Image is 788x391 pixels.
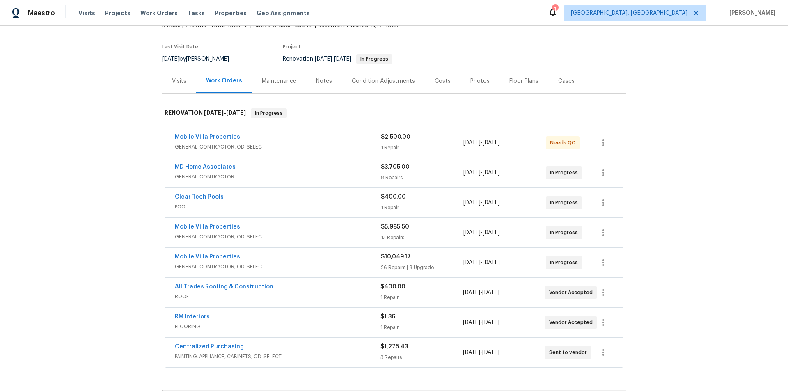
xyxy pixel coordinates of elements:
span: Last Visit Date [162,44,198,49]
a: Mobile Villa Properties [175,224,240,230]
span: [DATE] [162,56,179,62]
div: 1 Repair [381,204,463,212]
span: [DATE] [463,140,481,146]
a: Mobile Villa Properties [175,254,240,260]
span: Work Orders [140,9,178,17]
div: 3 Repairs [380,353,463,361]
span: $10,049.17 [381,254,411,260]
span: [DATE] [334,56,351,62]
span: Tasks [188,10,205,16]
span: [DATE] [226,110,246,116]
span: [DATE] [482,290,499,295]
span: [DATE] [463,200,481,206]
span: $1.36 [380,314,395,320]
a: Mobile Villa Properties [175,134,240,140]
span: [DATE] [483,260,500,265]
div: Notes [316,77,332,85]
span: Renovation [283,56,392,62]
a: MD Home Associates [175,164,236,170]
span: [DATE] [463,230,481,236]
span: Visits [78,9,95,17]
span: - [463,139,500,147]
span: Vendor Accepted [549,318,596,327]
div: Cases [558,77,575,85]
span: PAINTING, APPLIANCE, CABINETS, OD_SELECT [175,352,380,361]
span: Properties [215,9,247,17]
span: In Progress [550,229,581,237]
span: - [463,199,500,207]
span: In Progress [550,169,581,177]
span: Vendor Accepted [549,288,596,297]
span: Sent to vendor [549,348,590,357]
span: FLOORING [175,322,380,331]
span: [DATE] [204,110,224,116]
span: [DATE] [483,170,500,176]
span: In Progress [550,258,581,267]
span: - [463,169,500,177]
span: [DATE] [315,56,332,62]
span: ROOF [175,293,380,301]
span: In Progress [252,109,286,117]
div: 13 Repairs [381,233,463,242]
span: GENERAL_CONTRACTOR, OD_SELECT [175,263,381,271]
span: - [463,288,499,297]
div: Photos [470,77,490,85]
div: 26 Repairs | 8 Upgrade [381,263,463,272]
span: Projects [105,9,131,17]
div: 1 [552,5,558,13]
div: by [PERSON_NAME] [162,54,239,64]
span: [DATE] [463,350,480,355]
span: [DATE] [463,320,480,325]
span: - [463,348,499,357]
span: [PERSON_NAME] [726,9,776,17]
a: Clear Tech Pools [175,194,224,200]
span: In Progress [550,199,581,207]
span: [DATE] [483,200,500,206]
span: - [204,110,246,116]
span: [GEOGRAPHIC_DATA], [GEOGRAPHIC_DATA] [571,9,687,17]
span: [DATE] [482,350,499,355]
a: All Trades Roofing & Construction [175,284,273,290]
span: [DATE] [463,170,481,176]
a: RM Interiors [175,314,210,320]
span: - [463,229,500,237]
span: [DATE] [483,230,500,236]
span: $2,500.00 [381,134,410,140]
div: Condition Adjustments [352,77,415,85]
a: Centralized Purchasing [175,344,244,350]
span: GENERAL_CONTRACTOR, OD_SELECT [175,233,381,241]
div: 1 Repair [381,144,463,152]
span: [DATE] [482,320,499,325]
div: Work Orders [206,77,242,85]
div: 1 Repair [380,293,463,302]
span: [DATE] [463,260,481,265]
div: RENOVATION [DATE]-[DATE]In Progress [162,100,626,126]
div: Floor Plans [509,77,538,85]
span: - [315,56,351,62]
div: Costs [435,77,451,85]
div: 8 Repairs [381,174,463,182]
span: GENERAL_CONTRACTOR, OD_SELECT [175,143,381,151]
span: [DATE] [463,290,480,295]
span: GENERAL_CONTRACTOR [175,173,381,181]
span: $5,985.50 [381,224,409,230]
span: $3,705.00 [381,164,410,170]
div: Maintenance [262,77,296,85]
div: 1 Repair [380,323,463,332]
span: Needs QC [550,139,579,147]
span: Project [283,44,301,49]
span: $1,275.43 [380,344,408,350]
span: $400.00 [381,194,406,200]
span: - [463,318,499,327]
span: Maestro [28,9,55,17]
span: Geo Assignments [257,9,310,17]
div: Visits [172,77,186,85]
span: $400.00 [380,284,405,290]
span: - [463,258,500,267]
h6: RENOVATION [165,108,246,118]
span: In Progress [357,57,392,62]
span: POOL [175,203,381,211]
span: [DATE] [483,140,500,146]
